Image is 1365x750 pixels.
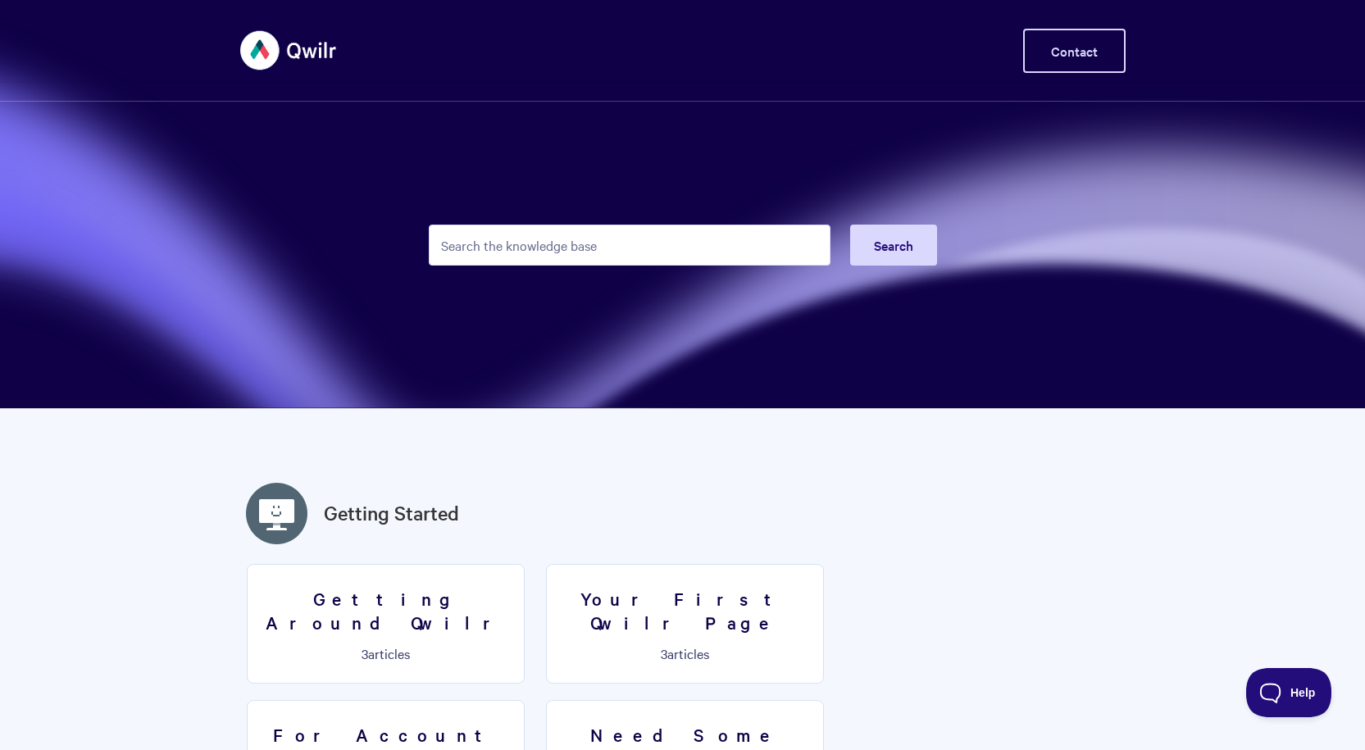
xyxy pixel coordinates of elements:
p: articles [257,646,514,661]
button: Search [850,225,937,266]
span: 3 [661,644,667,662]
span: Search [874,236,913,254]
input: Search the knowledge base [429,225,830,266]
h3: Getting Around Qwilr [257,587,514,634]
a: Your First Qwilr Page 3articles [546,564,824,684]
span: 3 [362,644,368,662]
img: Qwilr Help Center [240,20,338,81]
a: Contact [1023,29,1126,73]
a: Getting Started [324,498,459,528]
iframe: Toggle Customer Support [1246,668,1332,717]
p: articles [557,646,813,661]
h3: Your First Qwilr Page [557,587,813,634]
a: Getting Around Qwilr 3articles [247,564,525,684]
